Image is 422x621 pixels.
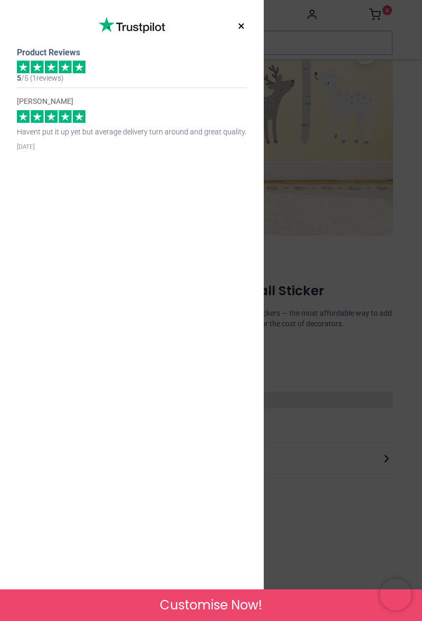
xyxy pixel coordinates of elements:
strong: [PERSON_NAME] [17,96,73,107]
iframe: Brevo live chat [380,579,411,610]
div: Product Reviews [17,47,247,59]
span: /5 ( 1 reviews) [17,74,64,82]
span: Customise Now! [160,596,262,614]
small: [DATE] [17,143,35,150]
p: Havent put it up yet but average delivery turn around and great quality. [17,127,247,138]
span: 5 [17,74,21,82]
button: × [235,17,248,36]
